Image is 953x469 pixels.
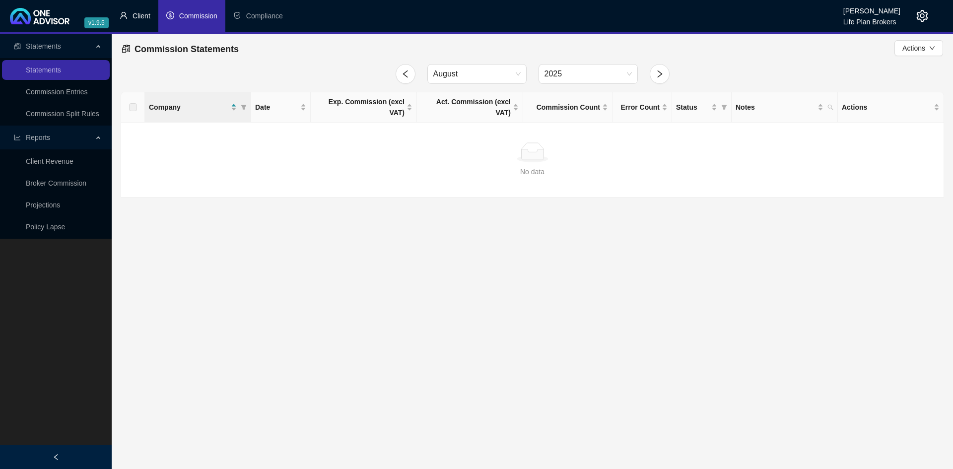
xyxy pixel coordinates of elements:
span: search [827,104,833,110]
th: Error Count [613,92,672,123]
th: Date [251,92,311,123]
div: [PERSON_NAME] [843,2,900,13]
span: dollar [166,11,174,19]
span: Compliance [246,12,283,20]
span: August [433,65,521,83]
span: Exp. Commission (excl VAT) [315,96,405,118]
th: Notes [732,92,838,123]
span: Status [676,102,709,113]
span: filter [721,104,727,110]
span: setting [916,10,928,22]
span: 2025 [545,65,632,83]
span: Commission Count [527,102,600,113]
span: reconciliation [14,43,21,50]
span: Client [133,12,150,20]
span: Date [255,102,298,113]
a: Client Revenue [26,157,73,165]
span: search [825,100,835,115]
img: 2df55531c6924b55f21c4cf5d4484680-logo-light.svg [10,8,69,24]
span: Commission Statements [135,44,239,54]
span: left [401,69,410,78]
span: safety [233,11,241,19]
span: Actions [902,43,925,54]
th: Status [672,92,732,123]
a: Commission Split Rules [26,110,99,118]
span: Actions [842,102,932,113]
th: Actions [838,92,944,123]
a: Commission Entries [26,88,87,96]
span: reconciliation [122,44,131,53]
span: Notes [736,102,816,113]
span: filter [239,100,249,115]
th: Commission Count [523,92,613,123]
th: Exp. Commission (excl VAT) [311,92,417,123]
span: Error Count [616,102,660,113]
span: Act. Commission (excl VAT) [421,96,511,118]
span: Statements [26,42,61,50]
span: left [53,454,60,461]
span: v1.9.5 [84,17,109,28]
span: Reports [26,134,50,141]
span: user [120,11,128,19]
span: line-chart [14,134,21,141]
th: Act. Commission (excl VAT) [417,92,523,123]
div: No data [129,166,936,177]
span: Commission [179,12,217,20]
a: Policy Lapse [26,223,65,231]
a: Statements [26,66,61,74]
div: Life Plan Brokers [843,13,900,24]
a: Broker Commission [26,179,86,187]
button: Actionsdown [894,40,943,56]
span: down [929,45,935,51]
span: filter [719,100,729,115]
span: right [655,69,664,78]
a: Projections [26,201,60,209]
span: Company [149,102,229,113]
span: filter [241,104,247,110]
